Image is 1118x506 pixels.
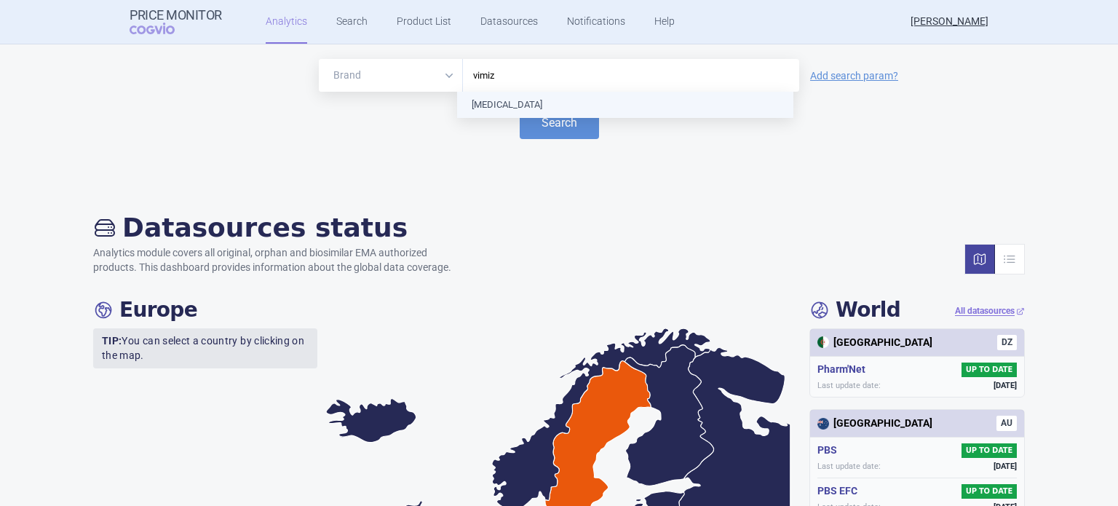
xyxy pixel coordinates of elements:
span: Last update date: [817,461,881,472]
span: UP TO DATE [962,484,1017,499]
span: [DATE] [994,461,1017,472]
li: [MEDICAL_DATA] [457,92,793,118]
a: Add search param? [810,71,898,81]
h5: PBS [817,443,843,458]
h2: Datasources status [93,212,466,243]
h4: World [809,298,900,323]
p: Analytics module covers all original, orphan and biosimilar EMA authorized products. This dashboa... [93,246,466,274]
a: All datasources [955,305,1025,317]
strong: Price Monitor [130,8,222,23]
h5: Pharm'Net [817,363,871,377]
span: [DATE] [994,380,1017,391]
strong: TIP: [102,335,122,347]
div: [GEOGRAPHIC_DATA] [817,336,932,350]
div: [GEOGRAPHIC_DATA] [817,416,932,431]
img: Algeria [817,336,829,348]
span: Last update date: [817,380,881,391]
a: Price MonitorCOGVIO [130,8,222,36]
span: UP TO DATE [962,363,1017,377]
h5: PBS EFC [817,484,863,499]
button: Search [520,106,599,139]
p: You can select a country by clicking on the map. [93,328,317,368]
span: AU [996,416,1017,431]
h4: Europe [93,298,197,323]
span: UP TO DATE [962,443,1017,458]
span: COGVIO [130,23,195,34]
span: DZ [997,335,1017,350]
img: Australia [817,418,829,430]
